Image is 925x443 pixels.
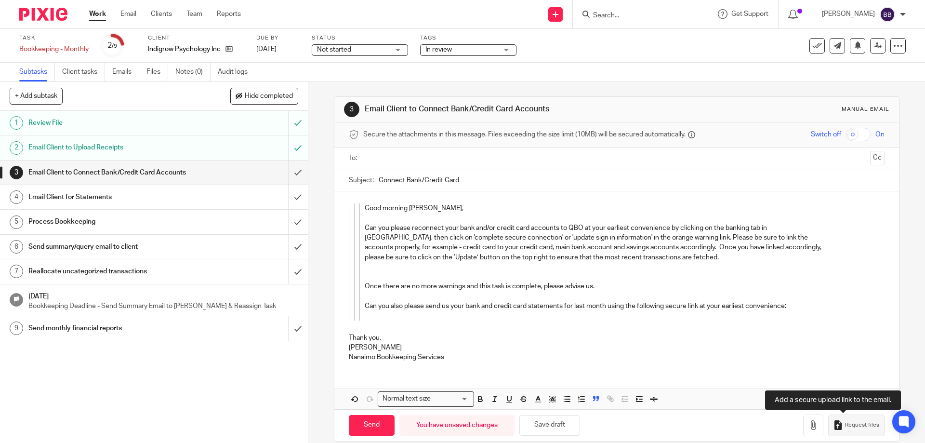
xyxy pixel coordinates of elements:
[218,63,255,81] a: Audit logs
[875,130,885,139] span: On
[10,88,63,104] button: + Add subtask
[10,215,23,229] div: 5
[10,166,23,179] div: 3
[349,415,395,436] input: Send
[349,352,884,362] p: Nanaimo Bookkeeping Services
[420,34,516,42] label: Tags
[19,44,89,54] div: Bookkeeping - Monthly
[10,190,23,204] div: 4
[146,63,168,81] a: Files
[349,343,884,352] p: [PERSON_NAME]
[10,240,23,254] div: 6
[349,333,884,343] p: Thank you,
[28,140,195,155] h1: Email Client to Upload Receipts
[365,272,826,292] p: Once there are no more warnings and this task is complete, please advise us.
[256,46,277,53] span: [DATE]
[880,7,895,22] img: svg%3E
[107,40,117,51] div: 2
[349,153,359,163] label: To:
[822,9,875,19] p: [PERSON_NAME]
[148,44,221,54] p: Indigrow Psychology Inc
[186,9,202,19] a: Team
[842,106,889,113] div: Manual email
[256,34,300,42] label: Due by
[592,12,679,20] input: Search
[62,63,105,81] a: Client tasks
[312,34,408,42] label: Status
[870,151,885,165] button: Cc
[10,116,23,130] div: 1
[151,9,172,19] a: Clients
[731,11,768,17] span: Get Support
[120,9,136,19] a: Email
[380,394,433,404] span: Normal text size
[148,34,244,42] label: Client
[434,394,468,404] input: Search for option
[365,203,826,213] p: Good morning [PERSON_NAME],
[349,175,374,185] label: Subject:
[112,63,139,81] a: Emails
[89,9,106,19] a: Work
[10,141,23,155] div: 2
[112,43,117,49] small: /9
[28,215,195,229] h1: Process Bookkeeping
[245,93,293,100] span: Hide completed
[28,240,195,254] h1: Send summary/query email to client
[365,301,826,311] p: Can you also please send us your bank and credit card statements for last month using the followi...
[28,116,195,130] h1: Review File
[828,415,884,436] button: Request files
[317,46,351,53] span: Not started
[28,321,195,336] h1: Send monthly financial reports
[28,190,195,204] h1: Email Client for Statements
[19,8,67,21] img: Pixie
[230,88,298,104] button: Hide completed
[19,34,89,42] label: Task
[365,104,637,114] h1: Email Client to Connect Bank/Credit Card Accounts
[28,301,298,311] p: Bookkeeping Deadline - Send Summary Email to [PERSON_NAME] & Reassign Task
[10,265,23,278] div: 7
[28,264,195,279] h1: Reallocate uncategorized transactions
[10,322,23,335] div: 9
[811,130,841,139] span: Switch off
[399,415,515,436] div: You have unsaved changes
[845,421,879,429] span: Request files
[365,213,826,262] p: Can you please reconnect your bank and/or credit card accounts to QBO at your earliest convenienc...
[175,63,211,81] a: Notes (0)
[363,130,686,139] span: Secure the attachments in this message. Files exceeding the size limit (10MB) will be secured aut...
[217,9,241,19] a: Reports
[344,102,359,117] div: 3
[425,46,452,53] span: In review
[28,289,298,301] h1: [DATE]
[19,63,55,81] a: Subtasks
[28,165,195,180] h1: Email Client to Connect Bank/Credit Card Accounts
[378,391,474,406] div: Search for option
[519,415,580,436] button: Save draft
